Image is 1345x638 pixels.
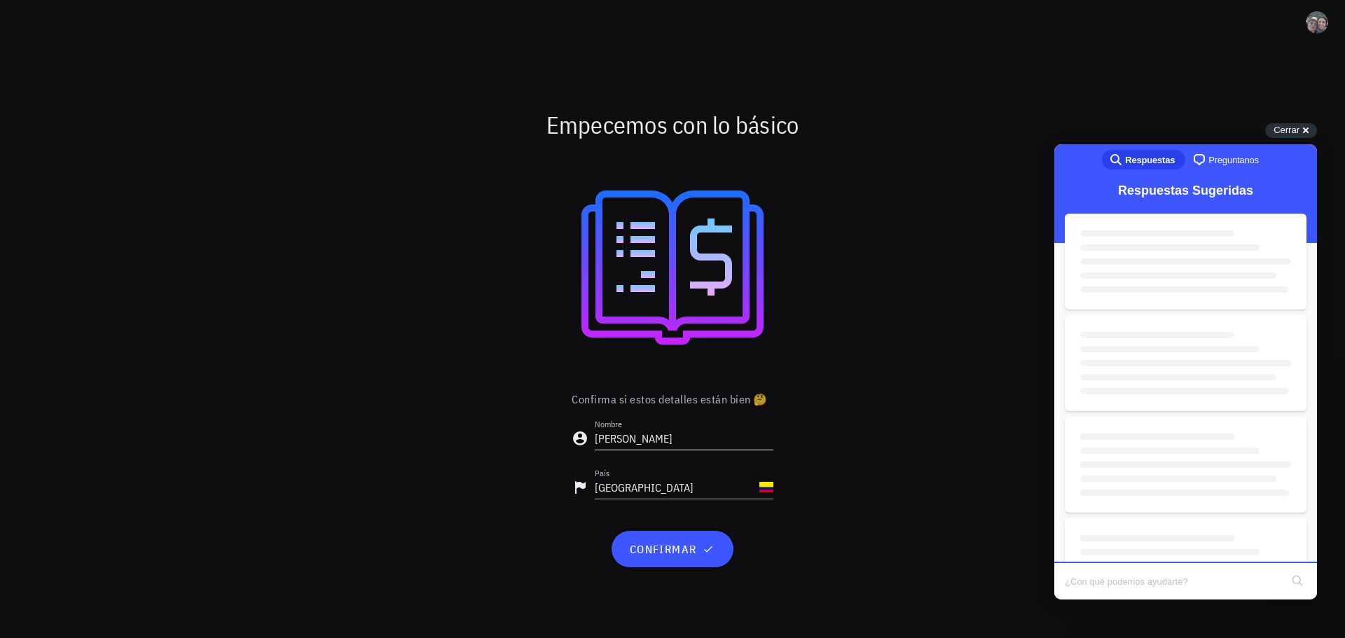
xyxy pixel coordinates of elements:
[595,419,622,429] label: Nombre
[572,391,773,408] p: Confirma si estos detalles están bien 🤔
[612,531,733,567] button: confirmar
[1265,123,1317,138] button: Cerrar
[1054,144,1317,599] iframe: Help Scout Beacon - Live Chat, Contact Form, and Knowledge Base
[1274,125,1299,135] span: Cerrar
[628,542,716,556] span: confirmar
[759,480,773,494] div: CO-icon
[595,468,609,478] label: País
[1306,11,1328,34] div: avatar
[258,102,1088,147] div: Empecemos con lo básico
